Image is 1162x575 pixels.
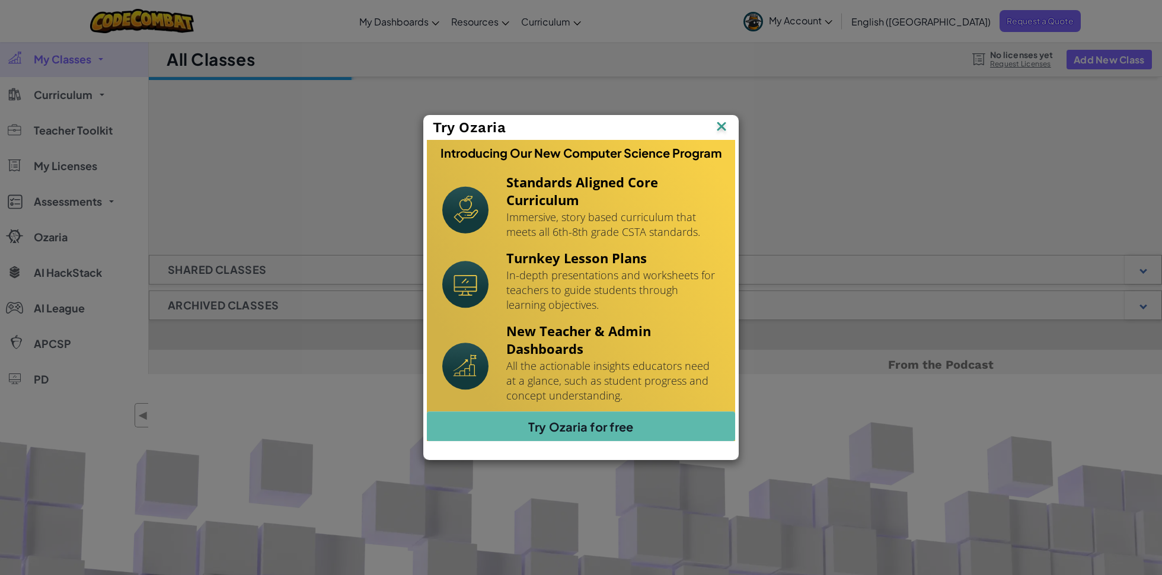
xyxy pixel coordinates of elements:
[714,119,729,136] img: IconClose.svg
[506,173,720,209] h4: Standards Aligned Core Curriculum
[433,119,506,136] span: Try Ozaria
[506,210,720,239] p: Immersive, story based curriculum that meets all 6th-8th grade CSTA standards.
[442,261,489,308] img: Icon_Turnkey.svg
[506,322,720,357] h4: New Teacher & Admin Dashboards
[440,146,722,160] h3: Introducing Our New Computer Science Program
[506,268,720,312] p: In-depth presentations and worksheets for teachers to guide students through learning objectives.
[442,343,489,390] img: Icon_NewTeacherDashboard.svg
[506,249,720,267] h4: Turnkey Lesson Plans
[442,186,489,234] img: Icon_StandardsAlignment.svg
[506,359,720,403] p: All the actionable insights educators need at a glance, such as student progress and concept unde...
[427,411,735,441] a: Try Ozaria for free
